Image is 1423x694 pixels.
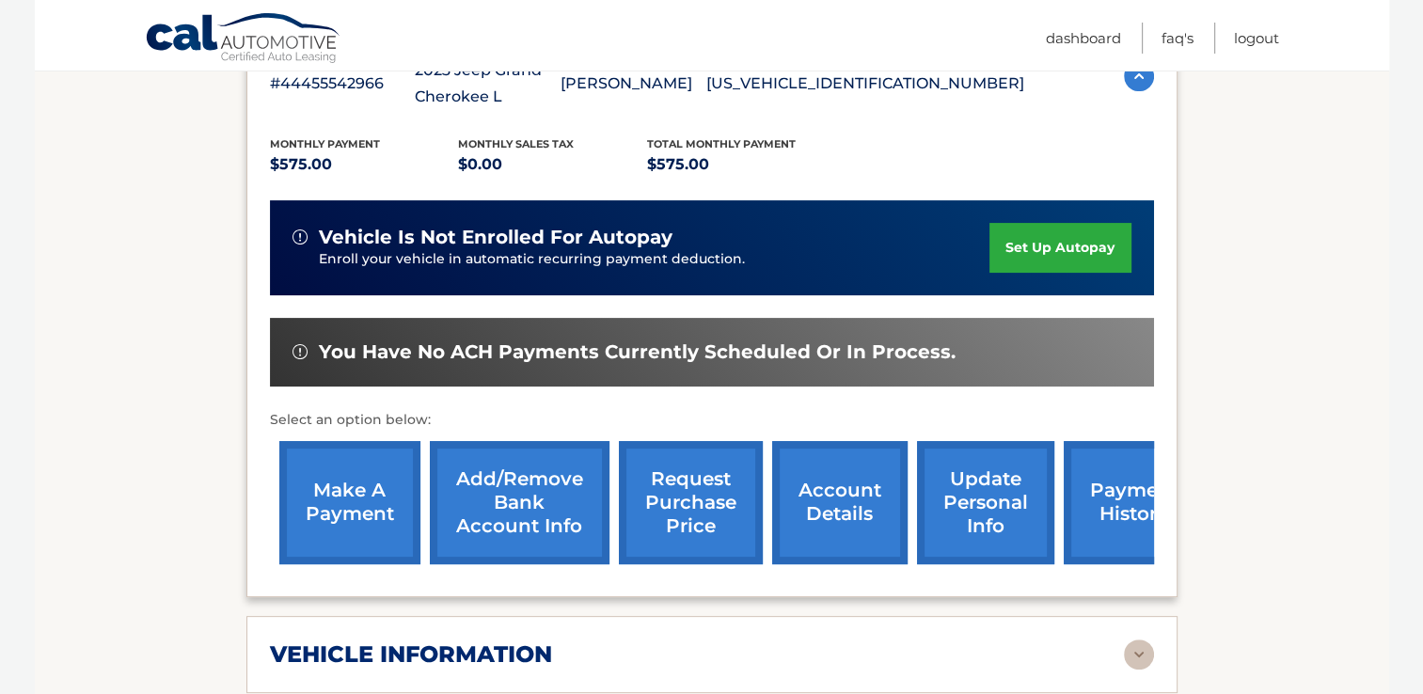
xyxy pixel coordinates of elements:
[989,223,1130,273] a: set up autopay
[561,71,706,97] p: [PERSON_NAME]
[319,249,990,270] p: Enroll your vehicle in automatic recurring payment deduction.
[772,441,908,564] a: account details
[270,71,416,97] p: #44455542966
[270,137,380,150] span: Monthly Payment
[279,441,420,564] a: make a payment
[293,344,308,359] img: alert-white.svg
[458,137,574,150] span: Monthly sales Tax
[619,441,763,564] a: request purchase price
[1046,23,1121,54] a: Dashboard
[415,57,561,110] p: 2023 Jeep Grand Cherokee L
[1234,23,1279,54] a: Logout
[917,441,1054,564] a: update personal info
[706,71,1024,97] p: [US_VEHICLE_IDENTIFICATION_NUMBER]
[270,151,459,178] p: $575.00
[430,441,609,564] a: Add/Remove bank account info
[270,409,1154,432] p: Select an option below:
[1162,23,1194,54] a: FAQ's
[1064,441,1205,564] a: payment history
[458,151,647,178] p: $0.00
[270,640,552,669] h2: vehicle information
[647,137,796,150] span: Total Monthly Payment
[293,229,308,244] img: alert-white.svg
[647,151,836,178] p: $575.00
[1124,639,1154,670] img: accordion-rest.svg
[145,12,342,67] a: Cal Automotive
[319,226,672,249] span: vehicle is not enrolled for autopay
[319,340,956,364] span: You have no ACH payments currently scheduled or in process.
[1124,61,1154,91] img: accordion-active.svg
